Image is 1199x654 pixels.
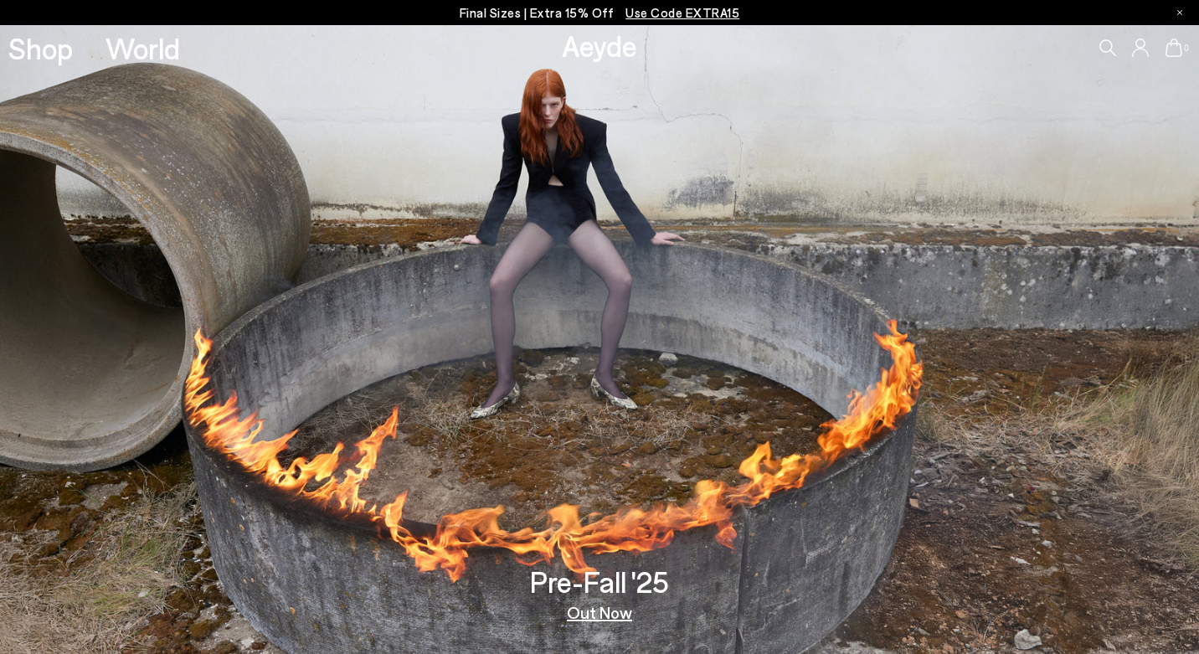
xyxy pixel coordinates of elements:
[460,3,740,23] p: Final Sizes | Extra 15% Off
[625,5,739,20] span: Navigate to /collections/ss25-final-sizes
[8,33,73,63] a: Shop
[1166,39,1182,57] a: 0
[567,604,632,621] a: Out Now
[562,28,637,63] a: Aeyde
[530,567,669,596] h3: Pre-Fall '25
[1182,44,1191,53] span: 0
[105,33,180,63] a: World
